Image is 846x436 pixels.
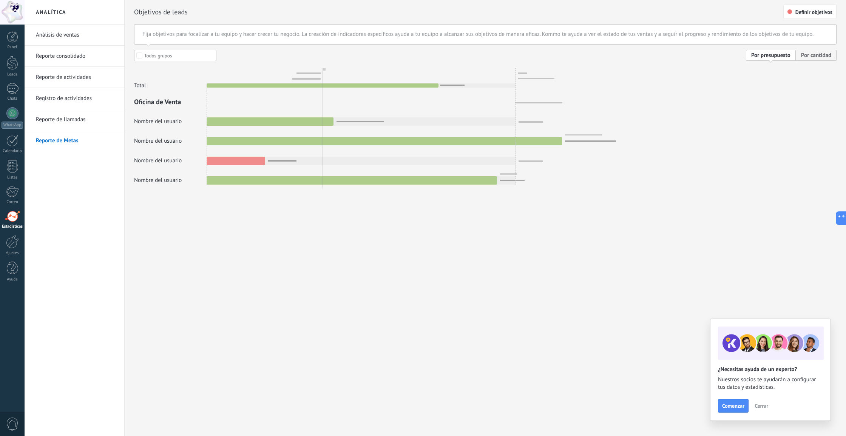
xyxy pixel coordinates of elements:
[25,46,124,67] li: Reporte consolidado
[783,5,837,19] button: Definir objetivos
[755,403,768,408] span: Cerrar
[722,403,744,408] span: Comenzar
[2,200,23,205] div: Correo
[36,25,117,46] a: Análisis de ventas
[36,109,117,130] a: Reporte de llamadas
[2,45,23,50] div: Panel
[25,67,124,88] li: Reporte de actividades
[718,376,823,391] span: Nuestros socios te ayudarán a configurar tus datos y estadísticas.
[751,400,772,411] button: Cerrar
[25,25,124,46] li: Análisis de ventas
[2,149,23,154] div: Calendario
[718,399,749,413] button: Comenzar
[2,277,23,282] div: Ayuda
[783,8,837,15] a: Definir objetivos
[36,67,117,88] a: Reporte de actividades
[25,88,124,109] li: Registro de actividades
[2,224,23,229] div: Estadísticas
[2,72,23,77] div: Leads
[2,175,23,180] div: Listas
[718,366,823,373] h2: ¿Necesitas ayuda de un experto?
[2,251,23,256] div: Ajustes
[134,5,783,20] h2: Objetivos de leads
[36,130,117,151] a: Reporte de Metas
[134,24,837,45] div: Fija objetivos para focalizar a tu equipo y hacer crecer tu negocio. La creación de indicadores e...
[36,46,117,67] a: Reporte consolidado
[795,9,832,15] span: Definir objetivos
[36,88,117,109] a: Registro de actividades
[25,130,124,151] li: Reporte de Metas
[2,122,23,129] div: WhatsApp
[2,96,23,101] div: Chats
[25,109,124,130] li: Reporte de llamadas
